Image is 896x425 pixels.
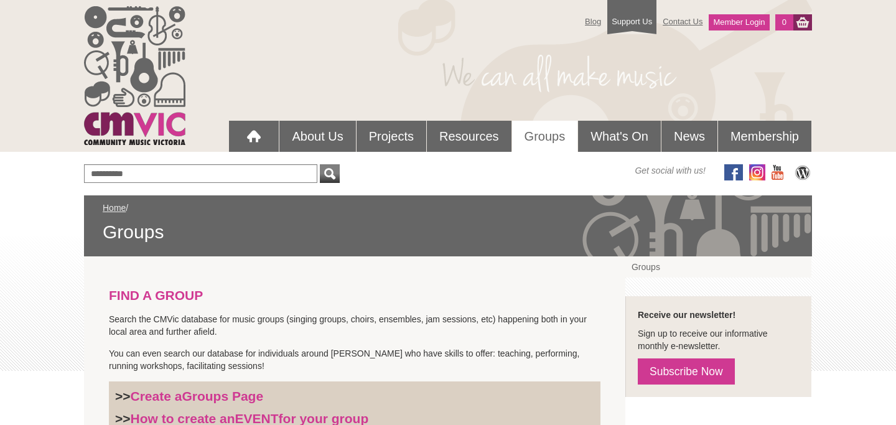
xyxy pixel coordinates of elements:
[775,14,793,30] a: 0
[709,14,769,30] a: Member Login
[638,327,799,352] p: Sign up to receive our informative monthly e-newsletter.
[635,164,706,177] span: Get social with us!
[661,121,717,152] a: News
[115,388,594,404] h3: >>
[638,358,735,385] a: Subscribe Now
[793,164,812,180] img: CMVic Blog
[427,121,511,152] a: Resources
[109,313,600,338] p: Search the CMVic database for music groups (singing groups, choirs, ensembles, jam sessions, etc)...
[578,121,661,152] a: What's On
[749,164,765,180] img: icon-instagram.png
[656,11,709,32] a: Contact Us
[718,121,811,152] a: Membership
[357,121,426,152] a: Projects
[109,347,600,372] p: You can even search our database for individuals around [PERSON_NAME] who have skills to offer: t...
[279,121,355,152] a: About Us
[109,288,203,302] strong: FIND A GROUP
[579,11,607,32] a: Blog
[182,389,263,403] strong: Groups Page
[625,256,811,278] a: Groups
[103,203,126,213] a: Home
[512,121,578,152] a: Groups
[103,202,793,244] div: /
[84,6,185,145] img: cmvic_logo.png
[638,310,735,320] strong: Receive our newsletter!
[103,220,793,244] span: Groups
[131,389,264,403] a: Create aGroups Page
